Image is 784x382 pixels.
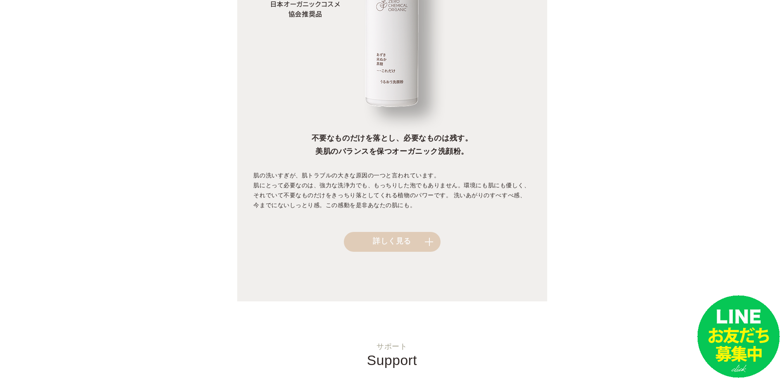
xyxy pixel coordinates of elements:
[237,171,547,210] p: 肌の洗いすぎが、肌トラブルの大きな原因の一つと言われています。 肌にとって必要なのは、強力な洗浄力でも、もっちりした泡でもありません。環境にも肌にも優しく、それでいて不要なものだけをきっちり落と...
[367,353,417,368] span: Support
[697,295,780,378] img: small_line.png
[344,232,441,252] a: 詳しく見る
[237,132,547,158] h3: 不要なものだけを落とし、必要なものは残す。 美肌のバランスを保つオーガニック洗顔粉。
[17,343,767,350] small: サポート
